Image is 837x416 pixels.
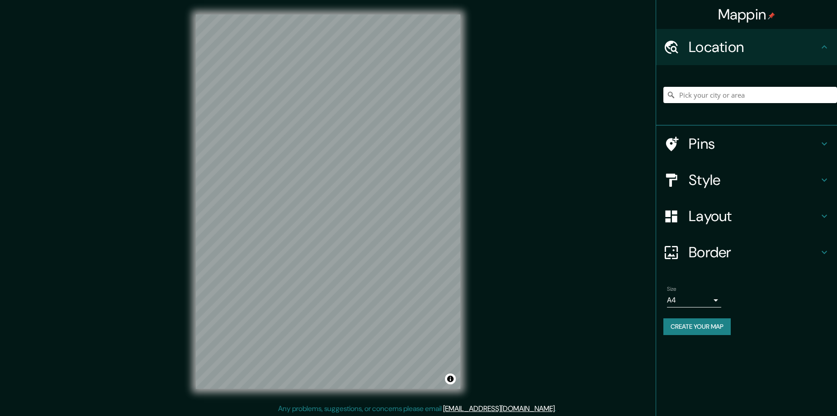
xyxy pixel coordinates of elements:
button: Create your map [663,318,731,335]
div: . [556,403,558,414]
img: pin-icon.png [768,12,775,19]
label: Size [667,285,676,293]
button: Toggle attribution [445,373,456,384]
input: Pick your city or area [663,87,837,103]
div: Border [656,234,837,270]
div: Pins [656,126,837,162]
h4: Location [689,38,819,56]
h4: Pins [689,135,819,153]
p: Any problems, suggestions, or concerns please email . [278,403,556,414]
div: A4 [667,293,721,307]
h4: Layout [689,207,819,225]
div: Layout [656,198,837,234]
div: Style [656,162,837,198]
canvas: Map [196,14,460,389]
h4: Mappin [718,5,776,24]
h4: Style [689,171,819,189]
a: [EMAIL_ADDRESS][DOMAIN_NAME] [443,404,555,413]
div: Location [656,29,837,65]
div: . [558,403,559,414]
h4: Border [689,243,819,261]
